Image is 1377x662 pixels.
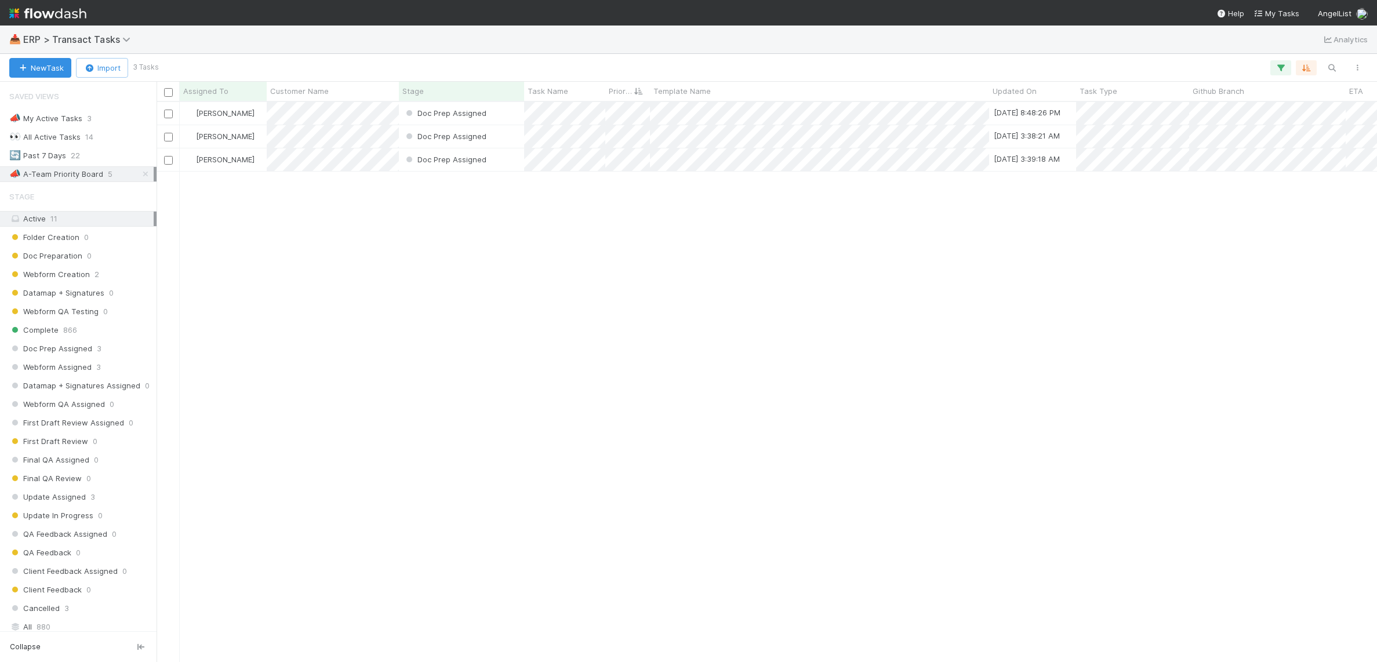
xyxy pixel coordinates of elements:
img: logo-inverted-e16ddd16eac7371096b0.svg [9,3,86,23]
span: Stage [9,185,34,208]
span: 0 [93,434,97,449]
span: 3 [90,490,95,504]
span: [PERSON_NAME] [196,132,255,141]
div: [PERSON_NAME] [184,107,255,119]
span: ERP > Transact Tasks [23,34,136,45]
div: A-Team Priority Board [9,167,103,181]
span: 0 [110,397,114,412]
span: 0 [86,583,91,597]
div: [DATE] 3:39:18 AM [994,153,1060,165]
span: Template Name [653,85,711,97]
span: QA Feedback Assigned [9,527,107,541]
span: Doc Prep Assigned [9,341,92,356]
span: 0 [98,508,103,523]
span: Datamap + Signatures Assigned [9,379,140,393]
span: 📣 [9,113,21,123]
input: Toggle Row Selected [164,133,173,141]
div: Help [1216,8,1244,19]
span: 👀 [9,132,21,141]
div: All [9,620,154,634]
small: 3 Tasks [133,62,159,72]
span: 3 [96,360,101,374]
span: 14 [85,130,93,144]
span: Client Feedback [9,583,82,597]
span: Github Branch [1193,85,1244,97]
span: 0 [129,416,133,430]
span: 2 [95,267,99,282]
span: 0 [76,545,81,560]
span: 11 [50,214,57,223]
div: Past 7 Days [9,148,66,163]
span: Client Feedback Assigned [9,564,118,579]
span: Doc Prep Assigned [404,155,486,164]
span: 3 [64,601,69,616]
span: Priority [609,85,633,97]
span: 0 [122,564,127,579]
span: 3 [97,341,101,356]
span: ETA [1349,85,1363,97]
a: Analytics [1322,32,1368,46]
span: First Draft Review Assigned [9,416,124,430]
div: Doc Prep Assigned [404,154,486,165]
div: My Active Tasks [9,111,82,126]
div: Active [9,212,154,226]
span: [PERSON_NAME] [196,108,255,118]
span: Folder Creation [9,230,79,245]
span: 0 [145,379,150,393]
span: 0 [94,453,99,467]
span: 0 [87,249,92,263]
span: AngelList [1318,9,1351,18]
span: Cancelled [9,601,60,616]
span: Webform QA Assigned [9,397,105,412]
img: avatar_11833ecc-818b-4748-aee0-9d6cf8466369.png [185,155,194,164]
span: Datamap + Signatures [9,286,104,300]
span: Assigned To [183,85,228,97]
span: [PERSON_NAME] [196,155,255,164]
span: Doc Prep Assigned [404,108,486,118]
a: My Tasks [1254,8,1299,19]
span: Final QA Review [9,471,82,486]
span: 0 [109,286,114,300]
span: Collapse [10,642,41,652]
span: Updated On [993,85,1037,97]
img: avatar_f5fedbe2-3a45-46b0-b9bb-d3935edf1c24.png [185,108,194,118]
span: Final QA Assigned [9,453,89,467]
input: Toggle Row Selected [164,156,173,165]
span: 📣 [9,169,21,179]
span: 5 [108,167,112,181]
button: NewTask [9,58,71,78]
span: Webform Creation [9,267,90,282]
div: [PERSON_NAME] [184,154,255,165]
span: Customer Name [270,85,329,97]
span: QA Feedback [9,545,71,560]
span: Complete [9,323,59,337]
span: Stage [402,85,424,97]
span: My Tasks [1254,9,1299,18]
div: Doc Prep Assigned [404,107,486,119]
span: 🔄 [9,150,21,160]
button: Import [76,58,128,78]
span: Update Assigned [9,490,86,504]
span: 0 [86,471,91,486]
span: Task Type [1080,85,1117,97]
span: Saved Views [9,85,59,108]
span: 3 [87,111,92,126]
span: Webform QA Testing [9,304,99,319]
span: 0 [103,304,108,319]
img: avatar_f5fedbe2-3a45-46b0-b9bb-d3935edf1c24.png [1356,8,1368,20]
span: 0 [84,230,89,245]
span: Webform Assigned [9,360,92,374]
span: Task Name [528,85,568,97]
input: Toggle Row Selected [164,110,173,118]
div: All Active Tasks [9,130,81,144]
span: First Draft Review [9,434,88,449]
span: 0 [112,527,117,541]
div: [PERSON_NAME] [184,130,255,142]
div: Doc Prep Assigned [404,130,486,142]
span: Doc Preparation [9,249,82,263]
span: Update In Progress [9,508,93,523]
span: 880 [37,620,50,634]
span: 📥 [9,34,21,44]
img: avatar_11833ecc-818b-4748-aee0-9d6cf8466369.png [185,132,194,141]
input: Toggle All Rows Selected [164,88,173,97]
